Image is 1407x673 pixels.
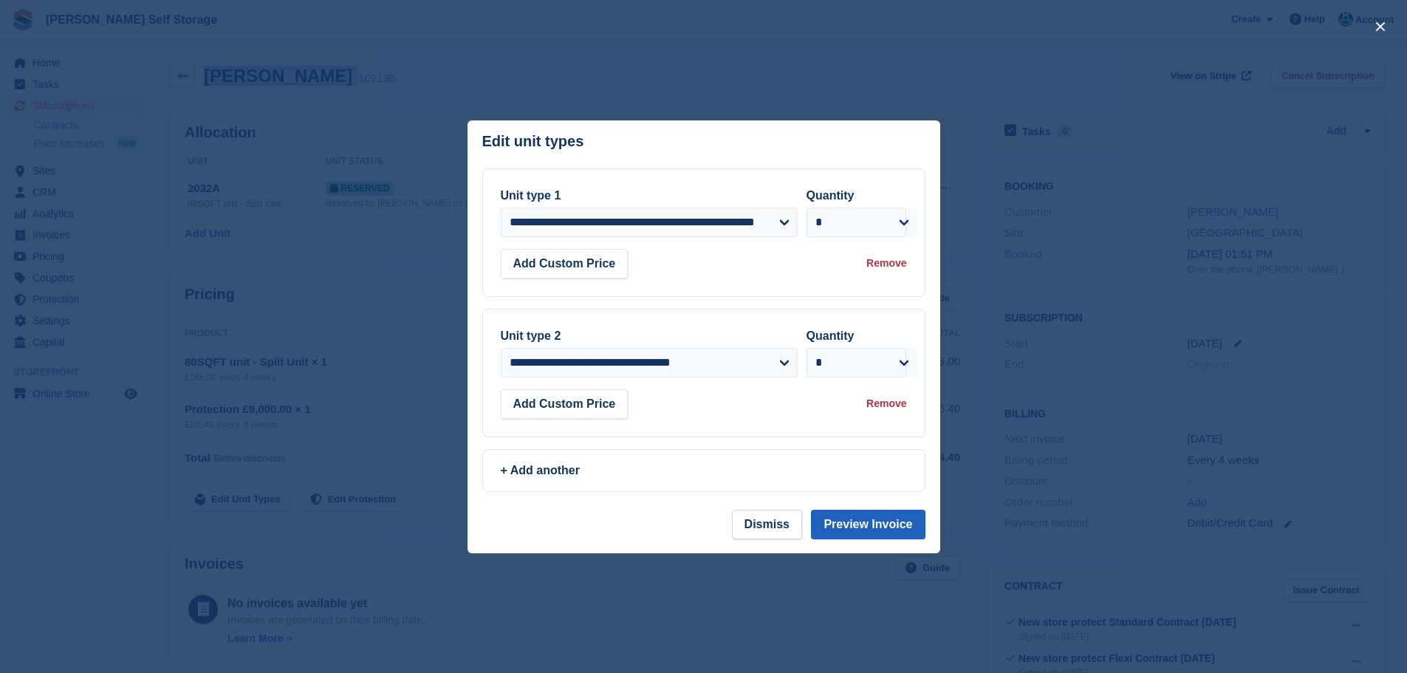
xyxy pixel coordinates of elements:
[501,462,907,479] div: + Add another
[501,389,629,419] button: Add Custom Price
[482,449,925,492] a: + Add another
[501,249,629,279] button: Add Custom Price
[501,329,561,342] label: Unit type 2
[807,329,855,342] label: Quantity
[1369,15,1392,38] button: close
[811,510,925,539] button: Preview Invoice
[732,510,802,539] button: Dismiss
[807,189,855,202] label: Quantity
[866,396,906,411] div: Remove
[501,189,561,202] label: Unit type 1
[866,256,906,271] div: Remove
[482,133,584,150] p: Edit unit types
